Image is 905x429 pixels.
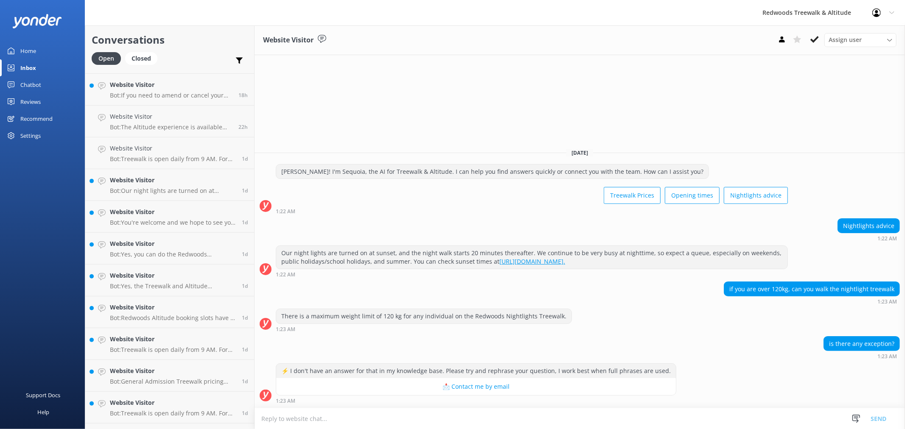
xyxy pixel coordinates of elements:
a: Website VisitorBot:Yes, the Treewalk and Altitude experiences are great all-weather activities an... [85,265,254,296]
span: 03:53pm 16-Aug-2025 (UTC +12:00) Pacific/Auckland [242,346,248,353]
button: Treewalk Prices [604,187,661,204]
div: Chatbot [20,76,41,93]
div: Inbox [20,59,36,76]
div: Open [92,52,121,65]
button: Opening times [665,187,720,204]
a: Website VisitorBot:Yes, you can do the Redwoods Nightlights walk in the rain. The canopy provides... [85,233,254,265]
span: 01:36pm 16-Aug-2025 (UTC +12:00) Pacific/Auckland [242,409,248,417]
h4: Website Visitor [110,239,235,248]
a: Website VisitorBot:The Altitude experience is available during the day only, but specific times a... [85,106,254,137]
span: 06:24pm 16-Aug-2025 (UTC +12:00) Pacific/Auckland [242,187,248,194]
span: 06:11pm 16-Aug-2025 (UTC +12:00) Pacific/Auckland [242,219,248,226]
div: is there any exception? [824,337,899,351]
h4: Website Visitor [110,334,235,344]
div: 01:23am 18-Aug-2025 (UTC +12:00) Pacific/Auckland [824,353,900,359]
a: Website VisitorBot:General Admission Treewalk pricing starts at $42 for adults (16+ years) and $2... [85,360,254,392]
div: 01:23am 18-Aug-2025 (UTC +12:00) Pacific/Auckland [724,298,900,304]
span: 05:25pm 16-Aug-2025 (UTC +12:00) Pacific/Auckland [242,282,248,290]
p: Bot: Redwoods Altitude booking slots have a maximum capacity of 10 participants. However, the Tre... [110,314,235,322]
a: Website VisitorBot:Our night lights are turned on at sunset, and the night walk starts 20 minutes... [85,169,254,201]
p: Bot: The Altitude experience is available during the day only, but specific times are not mention... [110,123,232,131]
div: Home [20,42,36,59]
a: Open [92,53,125,63]
strong: 1:23 AM [877,354,897,359]
h4: Website Visitor [110,112,232,121]
div: Support Docs [26,387,61,404]
a: Closed [125,53,162,63]
div: ⚡ I don't have an answer for that in my knowledge base. Please try and rephrase your question, I ... [276,364,676,378]
p: Bot: Treewalk is open daily from 9 AM. For last ticket sold times, please check our website FAQs ... [110,155,235,163]
a: Website VisitorBot:You're welcome and we hope to see you at [GEOGRAPHIC_DATA] & Altitude soon!1d [85,201,254,233]
h4: Website Visitor [110,366,235,376]
div: Help [37,404,49,421]
span: Assign user [829,35,862,45]
span: [DATE] [566,149,593,156]
strong: 1:23 AM [276,327,295,332]
h3: Website Visitor [263,35,314,46]
span: 08:49am 17-Aug-2025 (UTC +12:00) Pacific/Auckland [242,155,248,162]
img: yonder-white-logo.png [13,14,62,28]
button: 📩 Contact me by email [276,378,676,395]
div: Recommend [20,110,53,127]
h4: Website Visitor [110,80,232,89]
h2: Conversations [92,32,248,48]
p: Bot: Treewalk is open daily from 9 AM. For last ticket sold times, please check our website FAQs ... [110,409,235,417]
div: There is a maximum weight limit of 120 kg for any individual on the Redwoods Nightlights Treewalk. [276,309,572,323]
p: Bot: General Admission Treewalk pricing starts at $42 for adults (16+ years) and $26 for children... [110,378,235,385]
strong: 1:23 AM [276,398,295,404]
p: Bot: Our night lights are turned on at sunset, and the night walk starts 20 minutes thereafter. W... [110,187,235,195]
div: Nightlights advice [838,219,899,233]
div: [PERSON_NAME]! I'm Sequoia, the AI for Treewalk & Altitude. I can help you find answers quickly o... [276,164,709,179]
div: 01:22am 18-Aug-2025 (UTC +12:00) Pacific/Auckland [838,235,900,241]
strong: 1:22 AM [877,236,897,241]
a: Website VisitorBot:Treewalk is open daily from 9 AM. For last ticket sold times, please check our... [85,392,254,423]
a: Website VisitorBot:Treewalk is open daily from 9 AM. For last ticket sold times, please check our... [85,137,254,169]
p: Bot: You're welcome and we hope to see you at [GEOGRAPHIC_DATA] & Altitude soon! [110,219,235,226]
div: Assign User [824,33,897,47]
p: Bot: Treewalk is open daily from 9 AM. For last ticket sold times, please check our website FAQs ... [110,346,235,354]
h4: Website Visitor [110,303,235,312]
h4: Website Visitor [110,175,235,185]
a: Website VisitorBot:Redwoods Altitude booking slots have a maximum capacity of 10 participants. Ho... [85,296,254,328]
h4: Website Visitor [110,271,235,280]
button: Nightlights advice [724,187,788,204]
div: 01:23am 18-Aug-2025 (UTC +12:00) Pacific/Auckland [276,398,676,404]
a: Website VisitorBot:If you need to amend or cancel your Treewalk tickets, please contact us at [EM... [85,74,254,106]
p: Bot: If you need to amend or cancel your Treewalk tickets, please contact us at [EMAIL_ADDRESS][D... [110,92,232,99]
div: Settings [20,127,41,144]
span: 02:57pm 16-Aug-2025 (UTC +12:00) Pacific/Auckland [242,378,248,385]
strong: 1:22 AM [276,209,295,214]
h4: Website Visitor [110,398,235,407]
strong: 1:22 AM [276,272,295,277]
div: Reviews [20,93,41,110]
div: 01:22am 18-Aug-2025 (UTC +12:00) Pacific/Auckland [276,271,788,277]
span: 04:42pm 17-Aug-2025 (UTC +12:00) Pacific/Auckland [238,92,248,99]
strong: 1:23 AM [877,299,897,304]
div: 01:22am 18-Aug-2025 (UTC +12:00) Pacific/Auckland [276,208,788,214]
div: if you are over 120kg, can you walk the nightlight treewalk [724,282,899,296]
span: 05:43pm 16-Aug-2025 (UTC +12:00) Pacific/Auckland [242,251,248,258]
span: 12:05pm 17-Aug-2025 (UTC +12:00) Pacific/Auckland [238,123,248,131]
p: Bot: Yes, the Treewalk and Altitude experiences are great all-weather activities and are usually ... [110,282,235,290]
div: Closed [125,52,157,65]
p: Bot: Yes, you can do the Redwoods Nightlights walk in the rain. The canopy provides some shelter,... [110,251,235,258]
a: Website VisitorBot:Treewalk is open daily from 9 AM. For last ticket sold times, please check our... [85,328,254,360]
a: [URL][DOMAIN_NAME]. [499,257,565,265]
h4: Website Visitor [110,144,235,153]
h4: Website Visitor [110,207,235,217]
span: 05:17pm 16-Aug-2025 (UTC +12:00) Pacific/Auckland [242,314,248,321]
div: 01:23am 18-Aug-2025 (UTC +12:00) Pacific/Auckland [276,326,572,332]
div: Our night lights are turned on at sunset, and the night walk starts 20 minutes thereafter. We con... [276,246,787,268]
